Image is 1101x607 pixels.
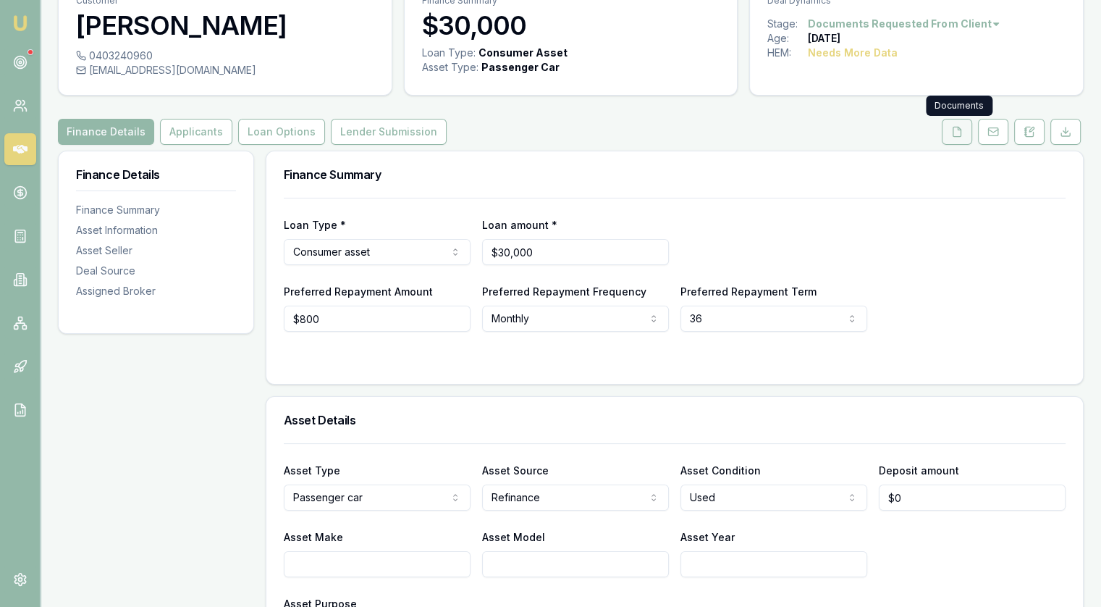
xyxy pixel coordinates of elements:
div: [EMAIL_ADDRESS][DOMAIN_NAME] [76,63,374,78]
label: Asset Type [284,464,340,477]
div: [DATE] [808,31,840,46]
div: Consumer Asset [478,46,568,60]
button: Loan Options [238,119,325,145]
label: Loan Type * [284,219,346,231]
h3: [PERSON_NAME] [76,11,374,40]
button: Applicants [160,119,232,145]
div: 0403240960 [76,49,374,63]
label: Asset Condition [680,464,761,477]
a: Lender Submission [328,119,450,145]
label: Preferred Repayment Term [680,285,817,298]
a: Applicants [157,119,235,145]
div: HEM: [767,46,808,60]
h3: Asset Details [284,414,1066,426]
label: Asset Make [284,531,343,543]
label: Asset Model [482,531,545,543]
label: Deposit amount [879,464,959,477]
h3: $30,000 [422,11,720,40]
label: Asset Year [680,531,735,543]
div: Loan Type: [422,46,476,60]
input: $ [284,306,471,332]
div: Passenger Car [481,60,560,75]
button: Lender Submission [331,119,447,145]
div: Stage: [767,17,808,31]
div: Deal Source [76,264,236,278]
h3: Finance Details [76,169,236,180]
label: Preferred Repayment Amount [284,285,433,298]
h3: Finance Summary [284,169,1066,180]
div: Needs More Data [808,46,898,60]
input: $ [879,485,1066,511]
input: $ [482,239,669,265]
div: Documents [926,96,992,116]
div: Age: [767,31,808,46]
div: Asset Type : [422,60,478,75]
a: Loan Options [235,119,328,145]
label: Loan amount * [482,219,557,231]
button: Finance Details [58,119,154,145]
div: Assigned Broker [76,284,236,298]
button: Documents Requested From Client [808,17,1001,31]
div: Finance Summary [76,203,236,217]
label: Preferred Repayment Frequency [482,285,646,298]
div: Asset Seller [76,243,236,258]
a: Finance Details [58,119,157,145]
label: Asset Source [482,464,549,477]
div: Asset Information [76,223,236,238]
img: emu-icon-u.png [12,14,29,32]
